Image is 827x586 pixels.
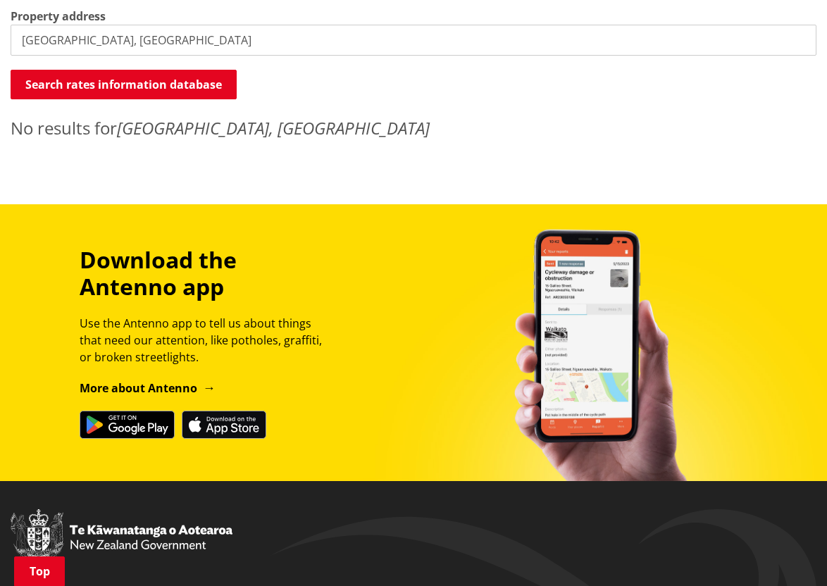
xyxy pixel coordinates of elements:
[80,247,334,301] h3: Download the Antenno app
[11,116,816,141] p: No results for
[182,411,266,439] img: Download on the App Store
[11,70,237,99] button: Search rates information database
[80,411,175,439] img: Get it on Google Play
[11,541,232,554] a: New Zealand Government
[762,527,813,578] iframe: Messenger Launcher
[11,25,816,56] input: e.g. Duke Street NGARUAWAHIA
[11,509,232,560] img: New Zealand Government
[11,8,106,25] label: Property address
[14,556,65,586] a: Top
[80,380,216,396] a: More about Antenno
[80,315,334,366] p: Use the Antenno app to tell us about things that need our attention, like potholes, graffiti, or ...
[117,116,430,139] em: [GEOGRAPHIC_DATA], [GEOGRAPHIC_DATA]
